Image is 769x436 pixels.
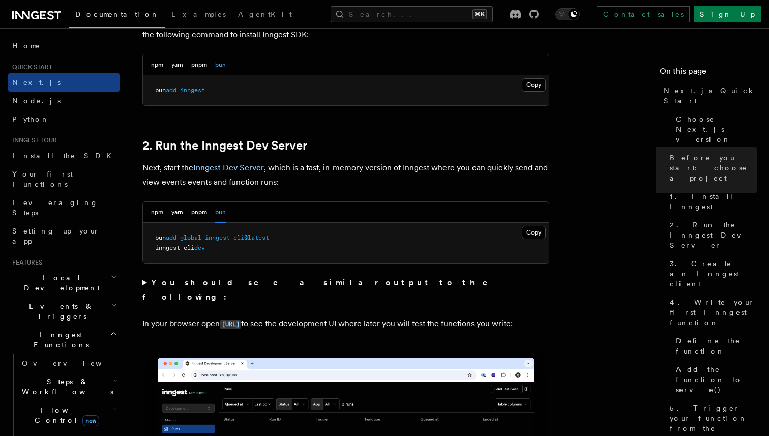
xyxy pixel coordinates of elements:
[82,415,99,426] span: new
[171,54,183,75] button: yarn
[165,3,232,27] a: Examples
[8,273,111,293] span: Local Development
[670,258,757,289] span: 3. Create an Inngest client
[8,269,120,297] button: Local Development
[660,81,757,110] a: Next.js Quick Start
[18,405,112,425] span: Flow Control
[522,78,546,92] button: Copy
[8,73,120,92] a: Next.js
[12,97,61,105] span: Node.js
[18,401,120,429] button: Flow Controlnew
[12,227,100,245] span: Setting up your app
[8,63,52,71] span: Quick start
[8,326,120,354] button: Inngest Functions
[670,191,757,212] span: 1. Install Inngest
[672,110,757,149] a: Choose Next.js version
[597,6,690,22] a: Contact sales
[8,258,42,267] span: Features
[8,222,120,250] a: Setting up your app
[142,138,307,153] a: 2. Run the Inngest Dev Server
[694,6,761,22] a: Sign Up
[8,165,120,193] a: Your first Functions
[12,115,49,123] span: Python
[522,226,546,239] button: Copy
[215,54,226,75] button: bun
[8,37,120,55] a: Home
[180,234,201,241] span: global
[8,136,57,144] span: Inngest tour
[670,153,757,183] span: Before you start: choose a project
[142,278,502,302] strong: You should see a similar output to the following:
[142,161,549,189] p: Next, start the , which is a fast, in-memory version of Inngest where you can quickly send and vi...
[666,216,757,254] a: 2. Run the Inngest Dev Server
[171,10,226,18] span: Examples
[660,65,757,81] h4: On this page
[666,293,757,332] a: 4. Write your first Inngest function
[69,3,165,28] a: Documentation
[472,9,487,19] kbd: ⌘K
[22,359,127,367] span: Overview
[18,376,113,397] span: Steps & Workflows
[666,187,757,216] a: 1. Install Inngest
[8,193,120,222] a: Leveraging Steps
[8,147,120,165] a: Install the SDK
[672,360,757,399] a: Add the function to serve()
[676,114,757,144] span: Choose Next.js version
[238,10,292,18] span: AgentKit
[171,202,183,223] button: yarn
[12,198,98,217] span: Leveraging Steps
[191,54,207,75] button: pnpm
[194,244,205,251] span: dev
[151,54,163,75] button: npm
[670,220,757,250] span: 2. Run the Inngest Dev Server
[180,86,205,94] span: inngest
[166,234,176,241] span: add
[220,318,241,328] a: [URL]
[664,85,757,106] span: Next.js Quick Start
[12,78,61,86] span: Next.js
[8,301,111,322] span: Events & Triggers
[18,354,120,372] a: Overview
[676,336,757,356] span: Define the function
[666,254,757,293] a: 3. Create an Inngest client
[12,152,117,160] span: Install the SDK
[155,234,166,241] span: bun
[151,202,163,223] button: npm
[191,202,207,223] button: pnpm
[8,297,120,326] button: Events & Triggers
[331,6,493,22] button: Search...⌘K
[8,330,110,350] span: Inngest Functions
[205,234,269,241] span: inngest-cli@latest
[193,163,264,172] a: Inngest Dev Server
[8,110,120,128] a: Python
[555,8,580,20] button: Toggle dark mode
[220,320,241,329] code: [URL]
[75,10,159,18] span: Documentation
[155,86,166,94] span: bun
[670,297,757,328] span: 4. Write your first Inngest function
[8,92,120,110] a: Node.js
[155,244,194,251] span: inngest-cli
[12,41,41,51] span: Home
[166,86,176,94] span: add
[142,316,549,331] p: In your browser open to see the development UI where later you will test the functions you write:
[676,364,757,395] span: Add the function to serve()
[666,149,757,187] a: Before you start: choose a project
[142,276,549,304] summary: You should see a similar output to the following:
[672,332,757,360] a: Define the function
[232,3,298,27] a: AgentKit
[12,170,73,188] span: Your first Functions
[215,202,226,223] button: bun
[18,372,120,401] button: Steps & Workflows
